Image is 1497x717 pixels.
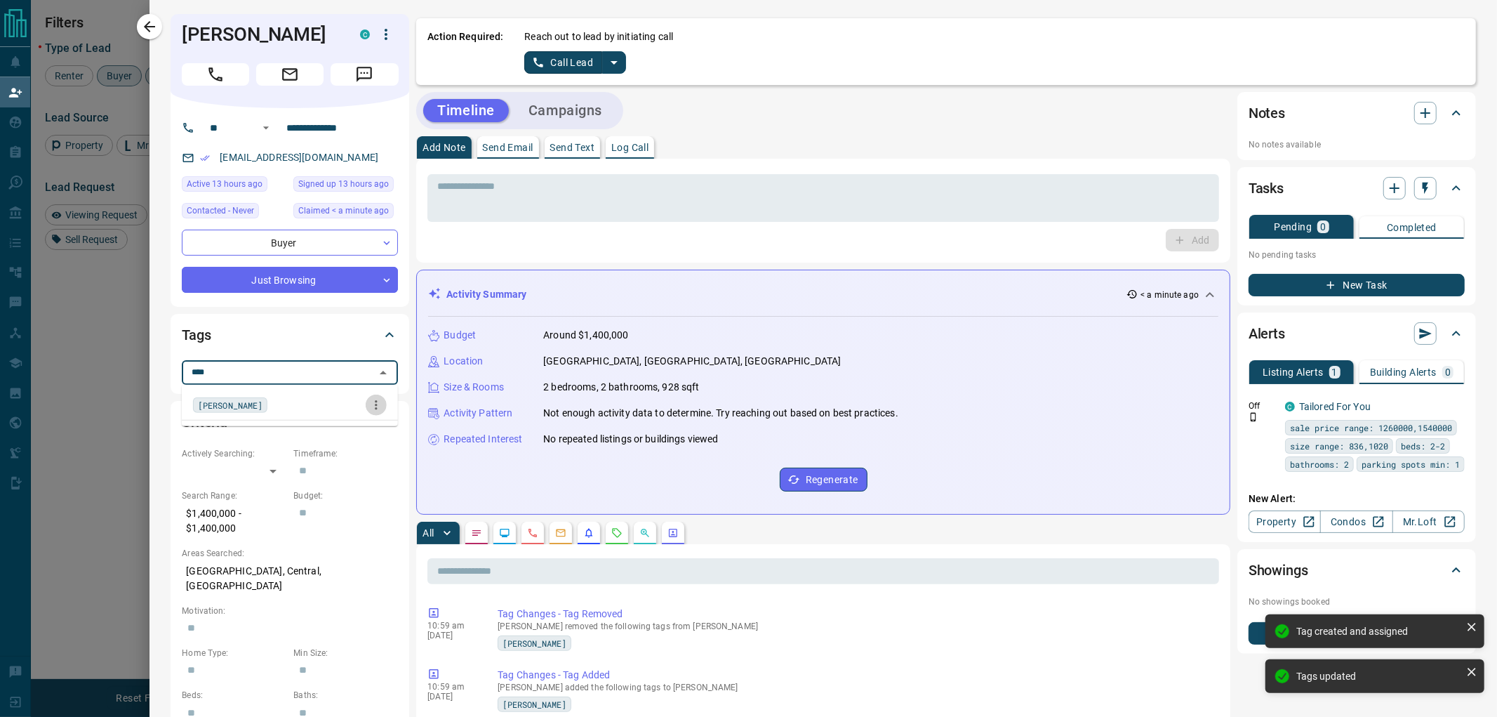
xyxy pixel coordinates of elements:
[1249,412,1258,422] svg: Push Notification Only
[1249,317,1465,350] div: Alerts
[527,527,538,539] svg: Calls
[1362,457,1460,471] span: parking spots min: 1
[427,621,477,631] p: 10:59 am
[182,502,286,540] p: $1,400,000 - $1,400,000
[182,489,286,502] p: Search Range:
[1299,401,1371,412] a: Tailored For You
[1249,400,1277,412] p: Off
[182,560,398,598] p: [GEOGRAPHIC_DATA], Central, [GEOGRAPHIC_DATA]
[200,153,210,163] svg: Email Verified
[543,380,699,395] p: 2 bedrooms, 2 bathrooms, 928 sqft
[444,406,512,421] p: Activity Pattern
[446,287,526,302] p: Activity Summary
[1392,511,1465,533] a: Mr.Loft
[256,63,324,86] span: Email
[182,689,286,702] p: Beds:
[1249,553,1465,587] div: Showings
[1401,439,1445,453] span: beds: 2-2
[258,119,274,136] button: Open
[503,697,566,711] span: [PERSON_NAME]
[543,354,841,369] p: [GEOGRAPHIC_DATA], [GEOGRAPHIC_DATA], [GEOGRAPHIC_DATA]
[373,363,393,383] button: Close
[360,29,370,39] div: condos.ca
[1290,439,1388,453] span: size range: 836,1020
[198,398,262,412] span: [PERSON_NAME]
[220,152,378,163] a: [EMAIL_ADDRESS][DOMAIN_NAME]
[182,324,211,346] h2: Tags
[1387,223,1437,232] p: Completed
[1285,402,1295,412] div: condos.ca
[182,63,249,86] span: Call
[182,547,398,560] p: Areas Searched:
[298,177,389,191] span: Signed up 13 hours ago
[423,143,465,152] p: Add Note
[1249,171,1465,205] div: Tasks
[1263,367,1324,377] p: Listing Alerts
[423,99,509,122] button: Timeline
[498,621,1213,631] p: [PERSON_NAME] removed the following tags from [PERSON_NAME]
[1249,274,1465,296] button: New Task
[293,489,398,502] p: Budget:
[1296,626,1461,637] div: Tag created and assigned
[524,29,673,44] p: Reach out to lead by initiating call
[1290,457,1349,471] span: bathrooms: 2
[524,51,626,74] div: split button
[483,143,533,152] p: Send Email
[514,99,616,122] button: Campaigns
[182,23,339,46] h1: [PERSON_NAME]
[1249,622,1465,645] button: New Showing
[444,328,476,343] p: Budget
[498,683,1213,692] p: [PERSON_NAME] added the following tags to [PERSON_NAME]
[293,203,398,223] div: Sun Oct 12 2025
[427,682,477,692] p: 10:59 am
[499,527,510,539] svg: Lead Browsing Activity
[1249,492,1465,506] p: New Alert:
[1296,671,1461,682] div: Tags updated
[1249,322,1285,345] h2: Alerts
[1445,367,1451,377] p: 0
[293,647,398,659] p: Min Size:
[1332,367,1338,377] p: 1
[1249,177,1284,199] h2: Tasks
[293,176,398,196] div: Sat Oct 11 2025
[639,527,651,539] svg: Opportunities
[1249,511,1321,533] a: Property
[187,204,254,218] span: Contacted - Never
[1249,138,1465,151] p: No notes available
[1140,289,1199,301] p: < a minute ago
[427,692,477,702] p: [DATE]
[1249,596,1465,608] p: No showings booked
[444,354,483,369] p: Location
[611,143,648,152] p: Log Call
[427,29,503,74] p: Action Required:
[427,631,477,640] p: [DATE]
[543,328,628,343] p: Around $1,400,000
[444,380,504,395] p: Size & Rooms
[182,318,398,352] div: Tags
[1274,222,1312,232] p: Pending
[1249,244,1465,265] p: No pending tasks
[524,51,602,74] button: Call Lead
[187,177,262,191] span: Active 13 hours ago
[182,176,286,196] div: Sat Oct 11 2025
[444,432,522,447] p: Repeated Interest
[182,230,398,256] div: Buyer
[780,468,867,492] button: Regenerate
[583,527,594,539] svg: Listing Alerts
[1290,421,1452,435] span: sale price range: 1260000,1540000
[182,605,398,617] p: Motivation:
[1320,222,1326,232] p: 0
[182,267,398,293] div: Just Browsing
[550,143,595,152] p: Send Text
[293,689,398,702] p: Baths:
[611,527,623,539] svg: Requests
[428,282,1218,308] div: Activity Summary< a minute ago
[1370,367,1437,377] p: Building Alerts
[423,528,434,538] p: All
[503,636,566,650] span: [PERSON_NAME]
[543,432,718,447] p: No repeated listings or buildings viewed
[498,668,1213,683] p: Tag Changes - Tag Added
[1320,511,1392,533] a: Condos
[667,527,679,539] svg: Agent Actions
[293,447,398,460] p: Timeframe:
